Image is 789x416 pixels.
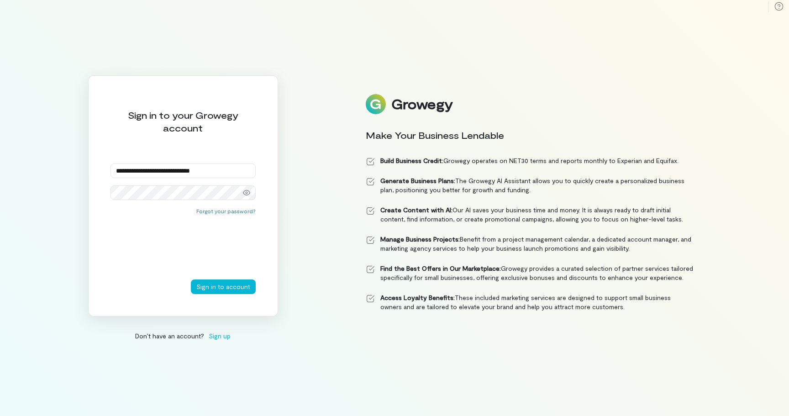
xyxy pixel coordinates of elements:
li: Growegy operates on NET30 terms and reports monthly to Experian and Equifax. [366,156,694,165]
button: Sign in to account [191,279,256,294]
strong: Create Content with AI: [380,206,452,214]
div: Make Your Business Lendable [366,129,694,142]
li: Our AI saves your business time and money. It is always ready to draft initial content, find info... [366,205,694,224]
li: Benefit from a project management calendar, a dedicated account manager, and marketing agency ser... [366,235,694,253]
strong: Manage Business Projects: [380,235,460,243]
strong: Find the Best Offers in Our Marketplace: [380,264,501,272]
strong: Access Loyalty Benefits: [380,294,455,301]
div: Don’t have an account? [88,331,278,341]
li: Growegy provides a curated selection of partner services tailored specifically for small business... [366,264,694,282]
strong: Generate Business Plans: [380,177,455,184]
li: These included marketing services are designed to support small business owners and are tailored ... [366,293,694,311]
div: Growegy [391,96,452,112]
li: The Growegy AI Assistant allows you to quickly create a personalized business plan, positioning y... [366,176,694,195]
span: Sign up [209,331,231,341]
strong: Build Business Credit: [380,157,443,164]
div: Sign in to your Growegy account [110,109,256,134]
img: Logo [366,94,386,114]
button: Forgot your password? [196,207,256,215]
